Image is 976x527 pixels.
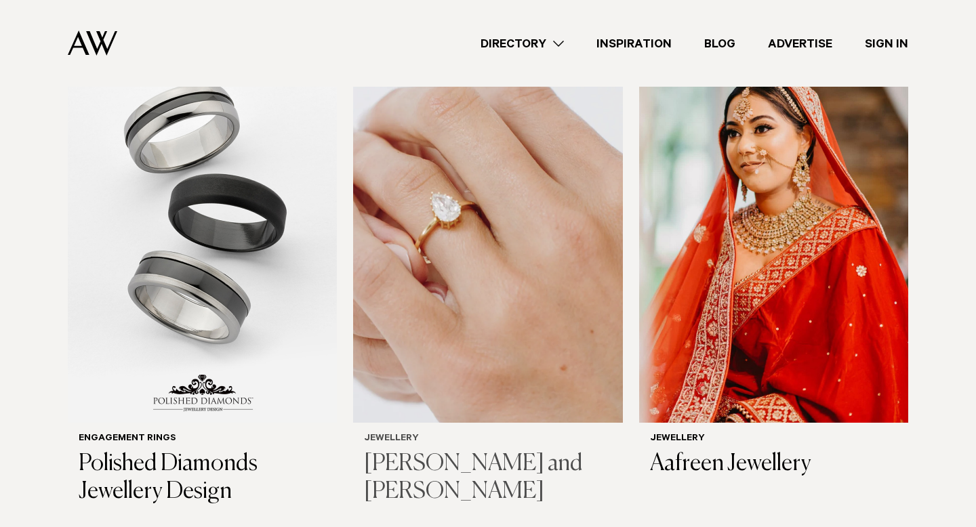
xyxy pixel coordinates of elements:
a: Advertise [752,35,849,53]
a: Inspiration [580,35,688,53]
h6: Jewellery [364,434,611,445]
img: Auckland Weddings Logo [68,30,117,56]
a: Directory [464,35,580,53]
a: Blog [688,35,752,53]
a: Auckland Weddings Jewellery | Aafreen Jewellery Jewellery Aafreen Jewellery [639,62,908,489]
a: Auckland Weddings Engagement Rings | Polished Diamonds Jewellery Design Engagement Rings Polished... [68,62,337,516]
h3: Polished Diamonds Jewellery Design [79,450,326,506]
h3: Aafreen Jewellery [650,450,897,478]
img: Auckland Weddings Jewellery | Aafreen Jewellery [639,62,908,423]
a: Sign In [849,35,924,53]
h3: [PERSON_NAME] and [PERSON_NAME] [364,450,611,506]
h6: Jewellery [650,434,897,445]
h6: Engagement Rings [79,434,326,445]
a: Auckland Weddings Jewellery | Zoe and Morgan Jewellery [PERSON_NAME] and [PERSON_NAME] [353,62,622,516]
img: Auckland Weddings Jewellery | Zoe and Morgan [353,62,622,423]
img: Auckland Weddings Engagement Rings | Polished Diamonds Jewellery Design [68,62,337,423]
